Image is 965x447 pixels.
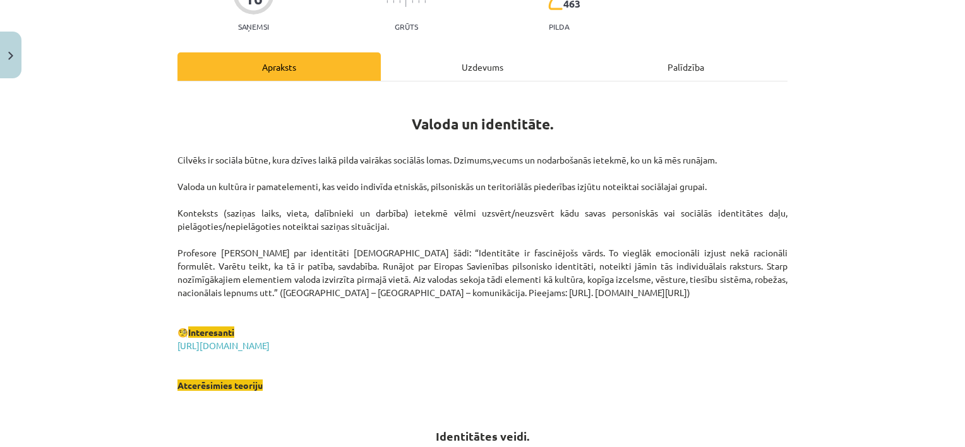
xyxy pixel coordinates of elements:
[381,52,584,81] div: Uzdevums
[395,22,418,31] p: Grūts
[177,379,263,391] span: Atcerēsimies teoriju
[412,115,554,133] b: Valoda un identitāte.
[177,153,788,392] p: Cilvēks ir sociāla būtne, kura dzīves laikā pilda vairākas sociālās lomas. Dzimums,vecums un noda...
[549,22,569,31] p: pilda
[233,22,274,31] p: Saņemsi
[8,52,13,60] img: icon-close-lesson-0947bae3869378f0d4975bcd49f059093ad1ed9edebbc8119c70593378902aed.svg
[436,429,529,443] strong: Identitātes veidi.
[177,340,270,351] a: [URL][DOMAIN_NAME]
[584,52,788,81] div: Palīdzība
[177,52,381,81] div: Apraksts
[188,326,234,338] span: Interesanti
